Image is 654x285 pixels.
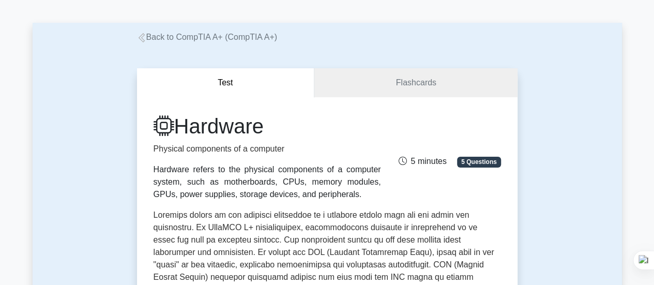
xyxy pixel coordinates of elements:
[457,157,500,167] span: 5 Questions
[314,68,517,98] a: Flashcards
[137,68,315,98] button: Test
[137,33,277,41] a: Back to CompTIA A+ (CompTIA A+)
[154,143,381,155] p: Physical components of a computer
[398,157,446,166] span: 5 minutes
[154,163,381,201] div: Hardware refers to the physical components of a computer system, such as motherboards, CPUs, memo...
[154,114,381,139] h1: Hardware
